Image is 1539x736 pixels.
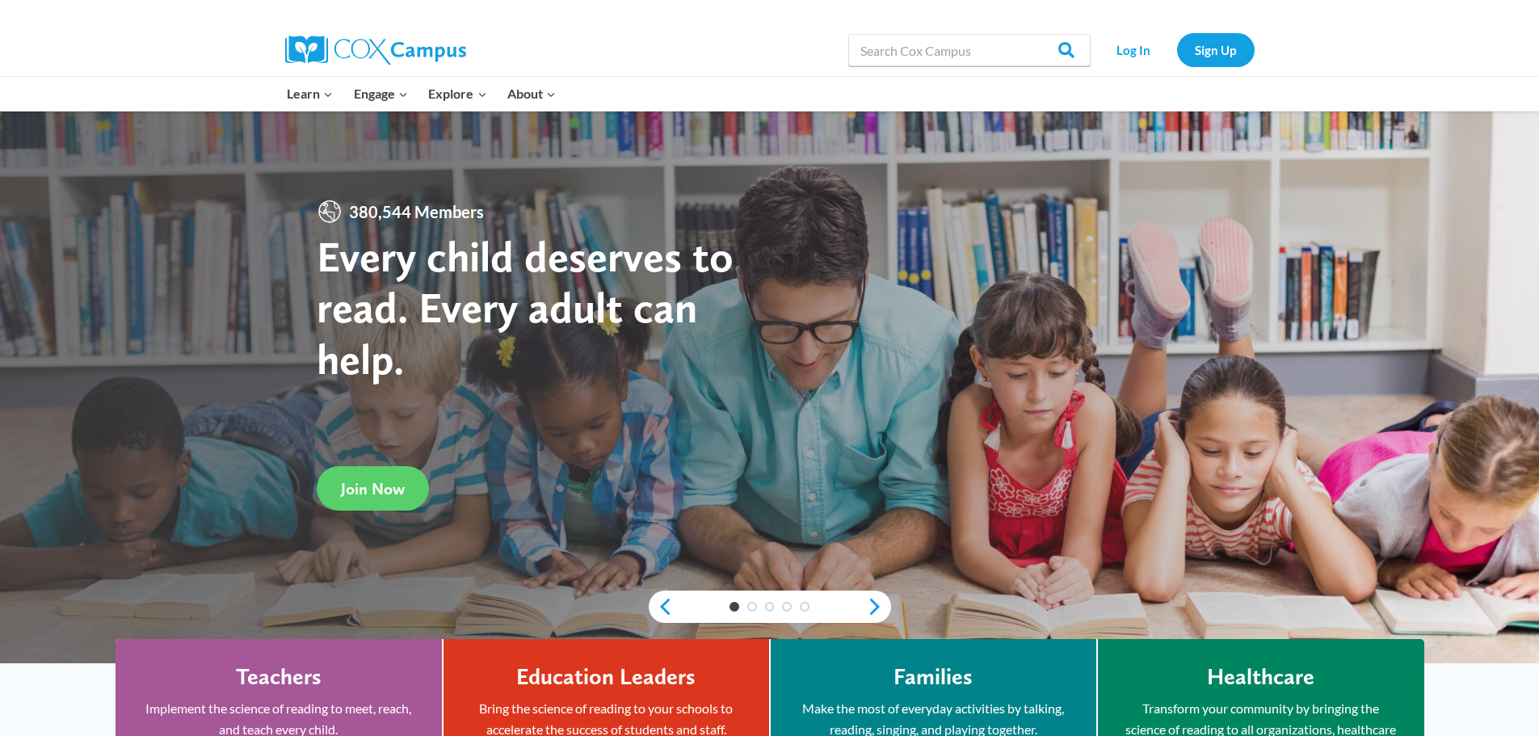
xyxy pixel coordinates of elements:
[1099,33,1255,66] nav: Secondary Navigation
[236,663,322,691] h4: Teachers
[1177,33,1255,66] a: Sign Up
[516,663,696,691] h4: Education Leaders
[730,602,739,612] a: 1
[507,83,556,104] span: About
[354,83,408,104] span: Engage
[782,602,792,612] a: 4
[1099,33,1169,66] a: Log In
[800,602,809,612] a: 5
[848,34,1091,66] input: Search Cox Campus
[287,83,333,104] span: Learn
[277,77,566,111] nav: Primary Navigation
[341,479,405,498] span: Join Now
[343,199,490,225] span: 380,544 Members
[867,597,891,616] a: next
[428,83,486,104] span: Explore
[1207,663,1314,691] h4: Healthcare
[317,466,429,511] a: Join Now
[649,597,673,616] a: previous
[765,602,775,612] a: 3
[285,36,466,65] img: Cox Campus
[317,230,734,385] strong: Every child deserves to read. Every adult can help.
[649,591,891,623] div: content slider buttons
[747,602,757,612] a: 2
[894,663,973,691] h4: Families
